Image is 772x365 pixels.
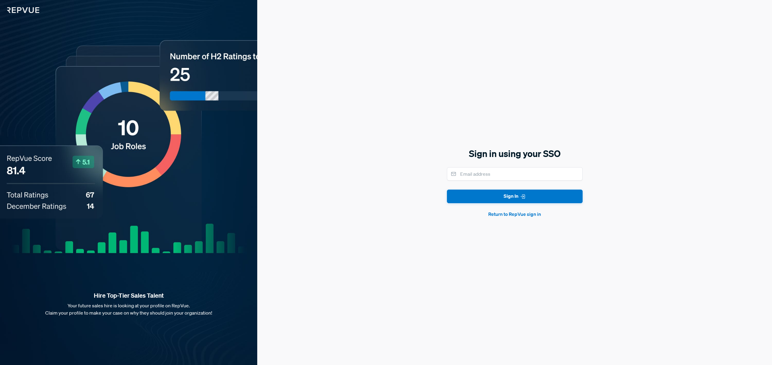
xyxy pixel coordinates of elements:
button: Sign In [447,190,583,203]
input: Email address [447,167,583,181]
h5: Sign in using your SSO [447,147,583,160]
strong: Hire Top-Tier Sales Talent [10,292,248,299]
button: Return to RepVue sign in [447,210,583,218]
p: Your future sales hire is looking at your profile on RepVue. Claim your profile to make your case... [10,302,248,316]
